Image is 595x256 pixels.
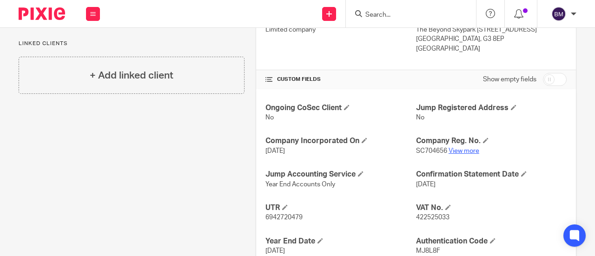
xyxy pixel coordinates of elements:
h4: + Add linked client [90,68,173,83]
span: No [416,114,424,121]
span: 6942720479 [265,214,303,221]
h4: Jump Accounting Service [265,170,416,179]
span: No [265,114,274,121]
img: Pixie [19,7,65,20]
span: Year End Accounts Only [265,181,335,188]
img: svg%3E [551,7,566,21]
h4: UTR [265,203,416,213]
input: Search [364,11,448,20]
span: MJ8L8F [416,248,440,254]
span: SC704656 [416,148,447,154]
span: 422525033 [416,214,450,221]
label: Show empty fields [483,75,536,84]
h4: Authentication Code [416,236,567,246]
p: Linked clients [19,40,245,47]
h4: Confirmation Statement Date [416,170,567,179]
h4: Company Incorporated On [265,136,416,146]
span: [DATE] [416,181,436,188]
h4: VAT No. [416,203,567,213]
a: View more [449,148,479,154]
p: The Beyond Skypark [STREET_ADDRESS] [416,25,567,34]
span: [DATE] [265,148,285,154]
p: Limited company [265,25,416,34]
h4: CUSTOM FIELDS [265,76,416,83]
h4: Year End Date [265,236,416,246]
h4: Jump Registered Address [416,103,567,113]
p: [GEOGRAPHIC_DATA] [416,44,567,53]
p: [GEOGRAPHIC_DATA], G3 8EP [416,34,567,44]
span: [DATE] [265,248,285,254]
h4: Ongoing CoSec Client [265,103,416,113]
h4: Company Reg. No. [416,136,567,146]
